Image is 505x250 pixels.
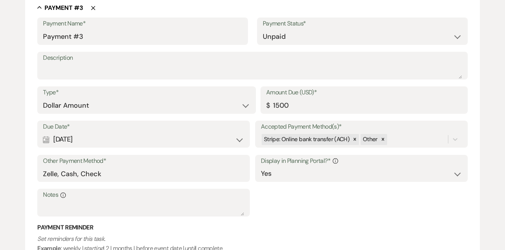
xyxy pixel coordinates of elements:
label: Amount Due (USD)* [266,87,462,98]
label: Display in Planning Portal?* [261,156,462,167]
h5: Payment # 3 [44,4,83,12]
i: Set reminders for this task. [37,235,105,243]
label: Payment Status* [263,18,462,29]
label: Other Payment Method* [43,156,244,167]
label: Type* [43,87,250,98]
label: Payment Name* [43,18,242,29]
span: Stripe: Online bank transfer (ACH) [264,135,349,143]
h3: Payment Reminder [37,223,467,232]
label: Description [43,53,462,64]
div: $ [266,100,270,111]
label: Accepted Payment Method(s)* [261,121,462,132]
label: Notes [43,189,244,201]
div: [DATE] [43,132,244,147]
label: Due Date* [43,121,244,132]
button: Payment #3 [37,4,83,11]
span: Other [363,135,378,143]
